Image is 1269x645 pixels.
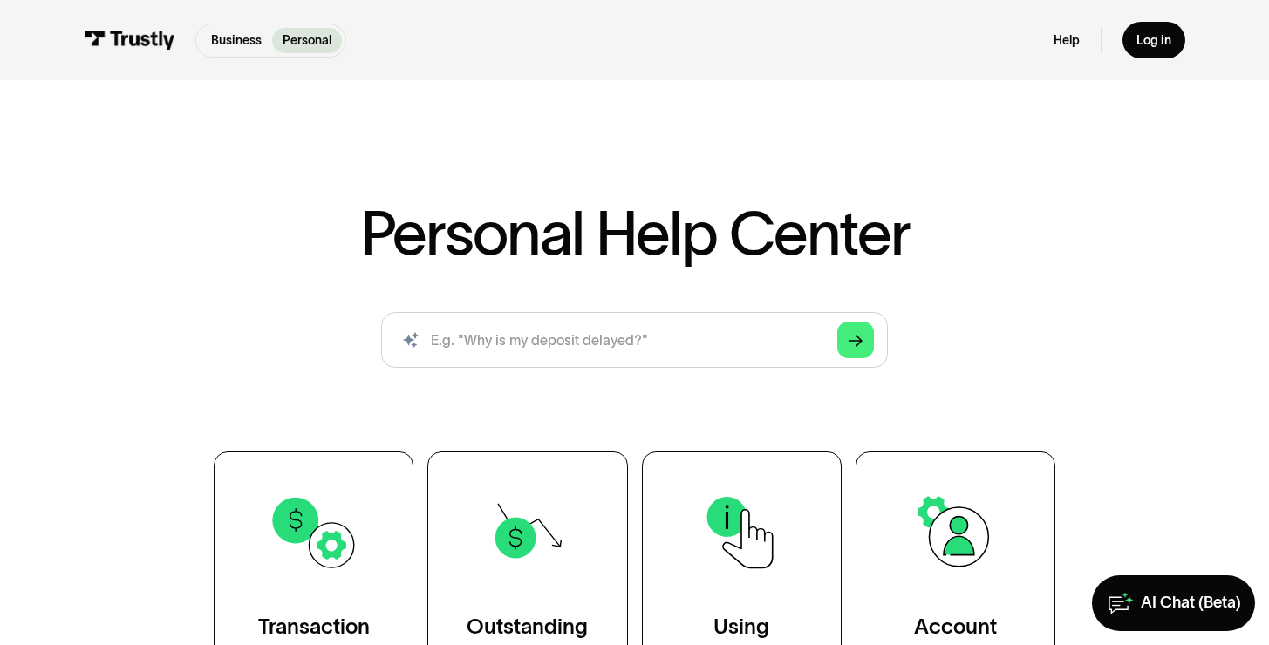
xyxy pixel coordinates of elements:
[283,31,331,50] p: Personal
[1141,593,1241,613] div: AI Chat (Beta)
[1054,32,1080,48] a: Help
[381,312,888,368] input: search
[200,28,271,53] a: Business
[1092,575,1255,631] a: AI Chat (Beta)
[272,28,342,53] a: Personal
[1122,22,1185,58] a: Log in
[211,31,262,50] p: Business
[381,312,888,368] form: Search
[84,31,174,50] img: Trustly Logo
[1136,32,1171,48] div: Log in
[360,202,910,263] h1: Personal Help Center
